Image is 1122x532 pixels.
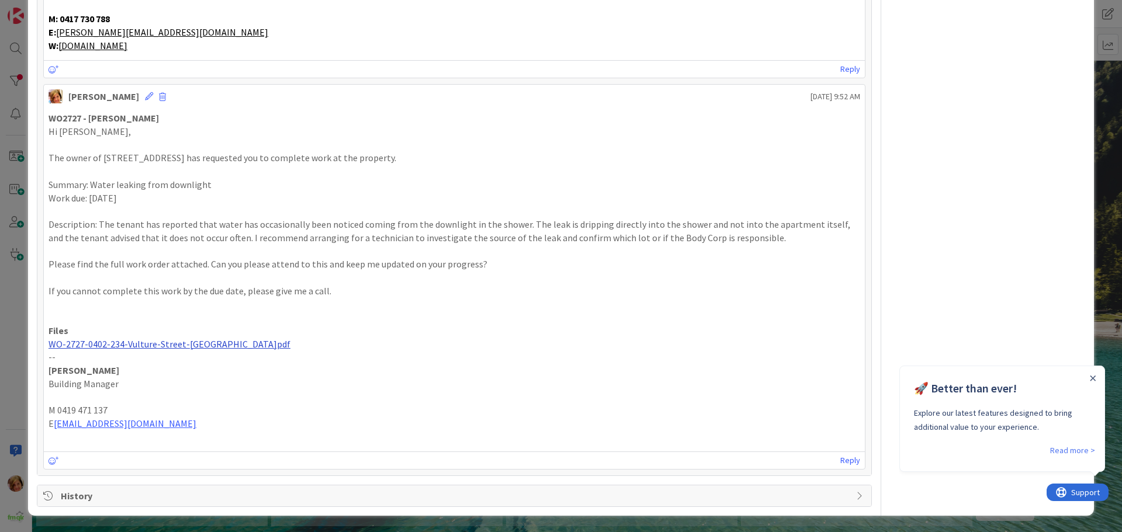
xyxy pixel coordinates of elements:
p: Hi [PERSON_NAME], [49,125,860,138]
strong: W: [49,40,58,51]
p: M 0419 471 137 [49,404,860,417]
strong: Files [49,325,68,336]
p: If you cannot complete this work by the due date, please give me a call. [49,284,860,298]
a: [PERSON_NAME][EMAIL_ADDRESS][DOMAIN_NAME] [56,26,268,38]
a: [EMAIL_ADDRESS][DOMAIN_NAME] [54,418,196,429]
span: [DATE] 9:52 AM [811,91,860,103]
a: [DOMAIN_NAME] [58,40,127,51]
a: WO-2727-0402-234-Vulture-Street-[GEOGRAPHIC_DATA]pdf [49,338,290,350]
a: Reply [840,62,860,77]
strong: [PERSON_NAME] [49,364,119,376]
p: Building Manager [49,377,860,391]
img: KD [49,89,63,103]
p: Description: The tenant has reported that water has occasionally been noticed coming from the dow... [49,218,860,244]
span: History [61,489,850,503]
span: Support [25,2,53,16]
iframe: UserGuiding Product Updates RC Tooltip [899,366,1109,477]
strong: WO2727 - [PERSON_NAME] [49,112,159,124]
p: Work due: [DATE] [49,192,860,205]
div: [PERSON_NAME] [68,89,139,103]
a: Reply [840,453,860,468]
p: -- [49,350,860,364]
p: The owner of [STREET_ADDRESS] has requested you to complete work at the property. [49,151,860,165]
p: Please find the full work order attached. Can you please attend to this and keep me updated on yo... [49,258,860,271]
p: Summary: Water leaking from downlight [49,178,860,192]
p: E [49,417,860,430]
